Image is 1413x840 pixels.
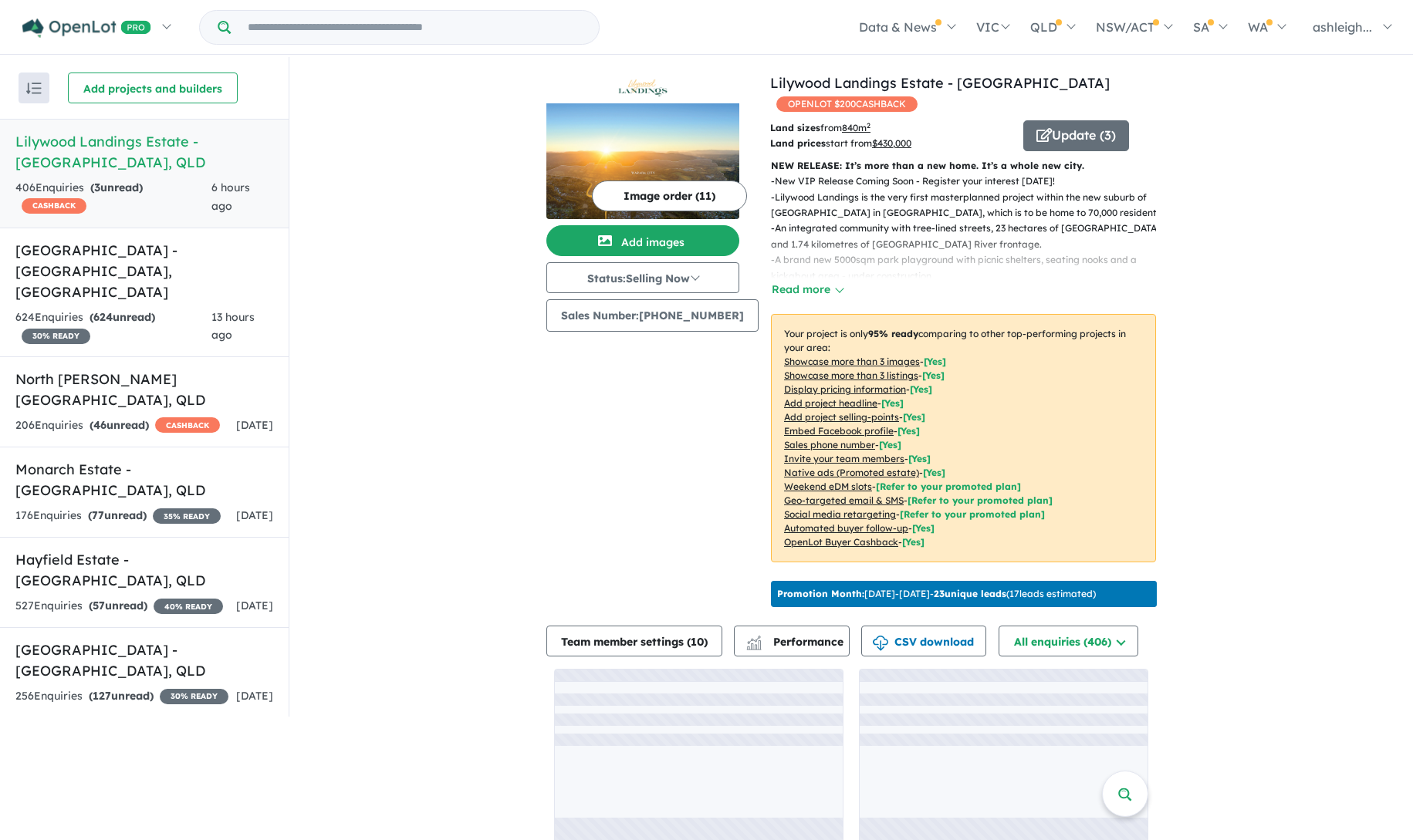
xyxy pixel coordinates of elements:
[93,310,113,324] span: 624
[546,626,722,656] button: Team member settings (10)
[15,459,273,501] h5: Monarch Estate - [GEOGRAPHIC_DATA] , QLD
[93,418,106,432] span: 46
[15,639,273,681] h5: [GEOGRAPHIC_DATA] - [GEOGRAPHIC_DATA] , QLD
[881,397,904,409] span: [ Yes ]
[771,221,1168,252] p: - An integrated community with tree-lined streets, 23 hectares of [GEOGRAPHIC_DATA] and 1.74 kilo...
[897,425,920,437] span: [ Yes ]
[15,179,211,216] div: 406 Enquir ies
[908,494,1053,506] span: [Refer to your promoted plan]
[746,640,762,650] img: bar-chart.svg
[784,425,894,437] u: Embed Facebook profile
[771,281,843,299] button: Read more
[770,136,1012,151] p: start from
[910,383,932,395] span: [ Yes ]
[784,383,906,395] u: Display pricing information
[22,19,151,38] img: Openlot PRO Logo White
[784,369,918,381] u: Showcase more than 3 listings
[546,103,739,219] img: Lilywood Landings Estate - Lilywood
[236,689,273,703] span: [DATE]
[784,522,908,534] u: Automated buyer follow-up
[770,137,826,149] b: Land prices
[155,417,220,433] span: CASHBACK
[922,369,945,381] span: [ Yes ]
[546,299,759,332] button: Sales Number:[PHONE_NUMBER]
[784,356,920,367] u: Showcase more than 3 images
[784,411,899,423] u: Add project selling-points
[15,507,221,525] div: 176 Enquir ies
[92,508,104,522] span: 77
[90,310,155,324] strong: ( unread)
[236,599,273,612] span: [DATE]
[749,635,843,649] span: Performance
[15,687,228,706] div: 256 Enquir ies
[923,467,945,478] span: [Yes]
[236,418,273,432] span: [DATE]
[784,508,896,520] u: Social media retargeting
[784,453,904,464] u: Invite your team members
[903,411,925,423] span: [ Yes ]
[867,121,870,130] sup: 2
[90,180,143,194] strong: ( unread)
[89,689,154,703] strong: ( unread)
[876,481,1021,492] span: [Refer to your promoted plan]
[999,626,1138,656] button: All enquiries (406)
[546,262,739,293] button: Status:Selling Now
[900,508,1045,520] span: [Refer to your promoted plan]
[22,329,90,344] span: 30 % READY
[868,328,918,339] b: 95 % ready
[15,369,273,410] h5: North [PERSON_NAME][GEOGRAPHIC_DATA] , QLD
[236,508,273,522] span: [DATE]
[153,508,221,524] span: 35 % READY
[691,635,704,649] span: 10
[784,481,872,492] u: Weekend eDM slots
[770,74,1110,92] a: Lilywood Landings Estate - [GEOGRAPHIC_DATA]
[770,120,1012,136] p: from
[15,417,220,435] div: 206 Enquir ies
[734,626,850,656] button: Performance
[154,599,223,614] span: 40 % READY
[771,314,1156,562] p: Your project is only comparing to other top-performing projects in your area: - - - - - - - - - -...
[88,508,147,522] strong: ( unread)
[934,588,1006,599] b: 23 unique leads
[902,536,925,548] span: [Yes]
[747,636,761,644] img: line-chart.svg
[784,536,898,548] u: OpenLot Buyer Cashback
[26,83,42,94] img: sort.svg
[1313,19,1372,35] span: ashleigh...
[93,599,105,612] span: 57
[784,397,877,409] u: Add project headline
[777,587,1096,601] p: [DATE] - [DATE] - ( 17 leads estimated)
[553,79,733,97] img: Lilywood Landings Estate - Lilywood Logo
[872,137,911,149] u: $ 430,000
[908,453,931,464] span: [ Yes ]
[160,689,228,704] span: 30 % READY
[592,180,747,211] button: Image order (11)
[546,73,739,219] a: Lilywood Landings Estate - Lilywood LogoLilywood Landings Estate - Lilywood
[15,309,211,346] div: 624 Enquir ies
[22,198,86,214] span: CASHBACK
[784,439,875,450] u: Sales phone number
[15,131,273,173] h5: Lilywood Landings Estate - [GEOGRAPHIC_DATA] , QLD
[770,122,820,133] b: Land sizes
[879,439,901,450] span: [ Yes ]
[861,626,986,656] button: CSV download
[784,467,919,478] u: Native ads (Promoted estate)
[68,73,238,103] button: Add projects and builders
[1023,120,1129,151] button: Update (3)
[771,190,1168,221] p: - Lilywood Landings is the very first masterplanned project within the new suburb of [GEOGRAPHIC_...
[784,494,904,506] u: Geo-targeted email & SMS
[93,689,111,703] span: 127
[94,180,100,194] span: 3
[777,588,864,599] b: Promotion Month:
[924,356,946,367] span: [ Yes ]
[771,174,1168,189] p: - New VIP Release Coming Soon - Register your interest [DATE]!
[89,599,147,612] strong: ( unread)
[15,240,273,302] h5: [GEOGRAPHIC_DATA] - [GEOGRAPHIC_DATA] , [GEOGRAPHIC_DATA]
[776,96,918,112] span: OPENLOT $ 200 CASHBACK
[771,158,1156,174] p: NEW RELEASE: It’s more than a new home. It’s a whole new city.
[546,225,739,256] button: Add images
[15,597,223,616] div: 527 Enquir ies
[90,418,149,432] strong: ( unread)
[234,11,596,44] input: Try estate name, suburb, builder or developer
[211,310,255,342] span: 13 hours ago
